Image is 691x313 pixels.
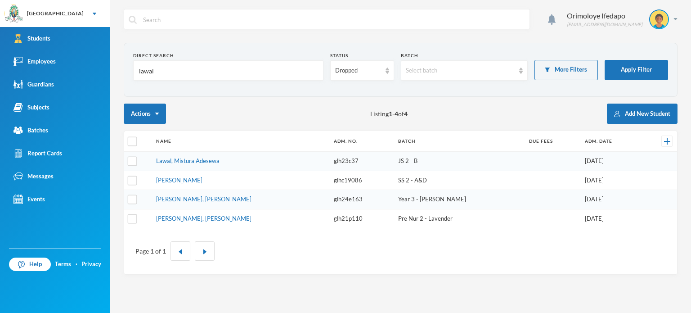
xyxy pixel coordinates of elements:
[156,195,251,203] a: [PERSON_NAME], [PERSON_NAME]
[401,52,528,59] div: Batch
[404,110,408,118] b: 4
[580,152,642,171] td: [DATE]
[5,5,23,23] img: logo
[580,190,642,209] td: [DATE]
[129,16,137,24] img: search
[394,152,525,171] td: JS 2 - B
[329,190,394,209] td: glh24e163
[394,171,525,190] td: SS 2 - A&D
[394,131,525,152] th: Batch
[567,10,642,21] div: Orimoloye Ifedapo
[124,104,166,124] button: Actions
[13,149,62,158] div: Report Cards
[156,215,251,222] a: [PERSON_NAME], [PERSON_NAME]
[580,131,642,152] th: Adm. Date
[142,9,525,30] input: Search
[13,57,56,66] div: Employees
[13,172,54,181] div: Messages
[580,209,642,228] td: [DATE]
[525,131,580,152] th: Due Fees
[395,110,398,118] b: 4
[605,60,668,80] button: Apply Filter
[534,60,598,80] button: More Filters
[329,209,394,228] td: glh21p110
[406,66,515,75] div: Select batch
[394,190,525,209] td: Year 3 - [PERSON_NAME]
[394,209,525,228] td: Pre Nur 2 - Lavender
[13,195,45,204] div: Events
[650,10,668,28] img: STUDENT
[330,52,394,59] div: Status
[156,157,220,164] a: Lawal, Mistura Adesewa
[156,177,202,184] a: [PERSON_NAME]
[55,260,71,269] a: Terms
[389,110,392,118] b: 1
[135,246,166,256] div: Page 1 of 1
[13,34,50,43] div: Students
[133,52,323,59] div: Direct Search
[370,109,408,118] span: Listing - of
[329,152,394,171] td: glh23c37
[13,126,48,135] div: Batches
[567,21,642,28] div: [EMAIL_ADDRESS][DOMAIN_NAME]
[27,9,84,18] div: [GEOGRAPHIC_DATA]
[580,171,642,190] td: [DATE]
[76,260,77,269] div: ·
[13,103,49,112] div: Subjects
[664,138,670,145] img: +
[607,104,678,124] button: Add New Student
[152,131,329,152] th: Name
[329,171,394,190] td: glhc19086
[81,260,101,269] a: Privacy
[335,66,381,75] div: Dropped
[138,61,319,81] input: Name, Admin No, Phone number, Email Address
[329,131,394,152] th: Adm. No.
[13,80,54,89] div: Guardians
[9,258,51,271] a: Help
